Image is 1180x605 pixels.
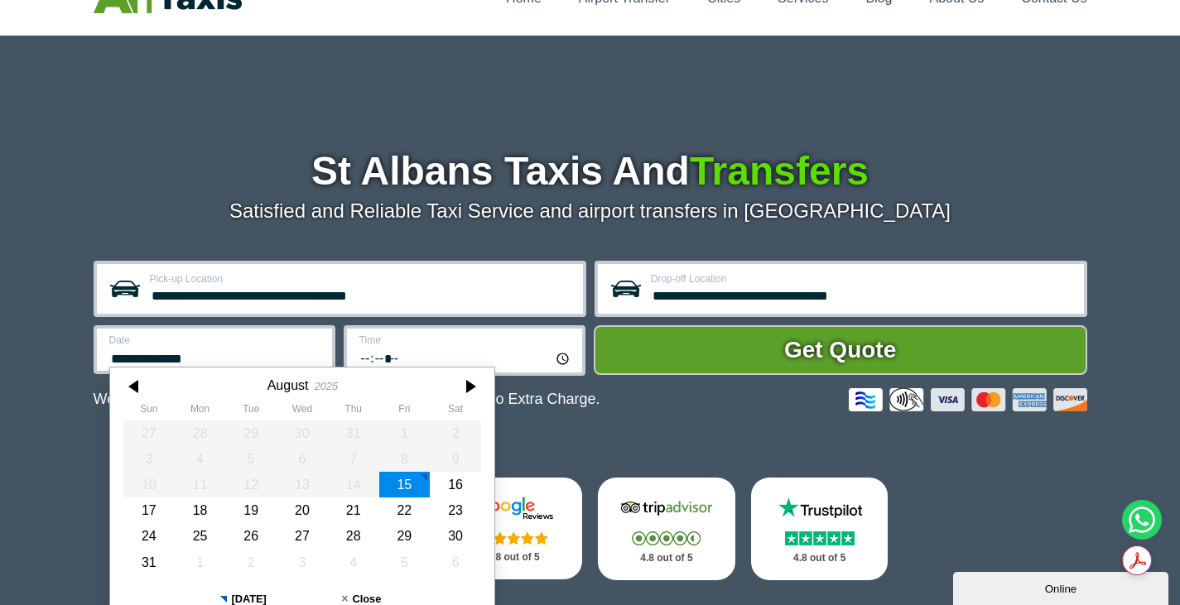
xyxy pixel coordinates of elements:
div: 01 August 2025 [378,420,430,446]
div: 29 July 2025 [225,420,277,446]
div: 22 August 2025 [378,497,430,523]
div: 16 August 2025 [430,472,481,497]
div: August [267,377,308,393]
div: 31 July 2025 [327,420,378,446]
iframe: chat widget [953,569,1172,605]
th: Thursday [327,403,378,420]
div: 14 August 2025 [327,472,378,497]
label: Pick-up Location [150,274,573,284]
p: 4.8 out of 5 [769,548,870,569]
div: 02 September 2025 [225,550,277,575]
img: Trustpilot [770,496,869,521]
div: 12 August 2025 [225,472,277,497]
div: 13 August 2025 [277,472,328,497]
div: 01 September 2025 [174,550,225,575]
div: 21 August 2025 [327,497,378,523]
div: 28 August 2025 [327,523,378,549]
span: The Car at No Extra Charge. [410,391,600,407]
label: Date [109,335,322,345]
p: Satisfied and Reliable Taxi Service and airport transfers in [GEOGRAPHIC_DATA] [94,199,1087,223]
p: 4.8 out of 5 [463,547,564,568]
img: Stars [632,531,701,545]
div: 11 August 2025 [174,472,225,497]
div: 28 July 2025 [174,420,225,446]
img: Stars [785,531,855,545]
div: 02 August 2025 [430,420,481,446]
div: 18 August 2025 [174,497,225,523]
th: Wednesday [277,403,328,420]
div: 24 August 2025 [123,523,175,549]
th: Friday [378,403,430,420]
div: 17 August 2025 [123,497,175,523]
div: 25 August 2025 [174,523,225,549]
div: 05 September 2025 [378,550,430,575]
th: Monday [174,403,225,420]
div: 09 August 2025 [430,446,481,472]
div: 05 August 2025 [225,446,277,472]
div: 27 August 2025 [277,523,328,549]
div: 30 July 2025 [277,420,328,446]
div: 27 July 2025 [123,420,175,446]
div: 06 September 2025 [430,550,481,575]
th: Tuesday [225,403,277,420]
img: Google [464,496,563,521]
div: 19 August 2025 [225,497,277,523]
th: Saturday [430,403,481,420]
p: 4.8 out of 5 [616,548,717,569]
div: 03 September 2025 [277,550,328,575]
div: 07 August 2025 [327,446,378,472]
h1: St Albans Taxis And [94,151,1087,191]
label: Time [359,335,572,345]
div: 30 August 2025 [430,523,481,549]
div: 29 August 2025 [378,523,430,549]
div: 23 August 2025 [430,497,481,523]
img: Credit And Debit Cards [849,388,1087,411]
div: 10 August 2025 [123,472,175,497]
th: Sunday [123,403,175,420]
button: Get Quote [594,325,1087,375]
div: 06 August 2025 [277,446,328,472]
a: Trustpilot Stars 4.8 out of 5 [751,478,889,580]
div: 31 August 2025 [123,550,175,575]
div: 04 September 2025 [327,550,378,575]
a: Google Stars 4.8 out of 5 [445,478,582,579]
div: 03 August 2025 [123,446,175,472]
div: 08 August 2025 [378,446,430,472]
p: We Now Accept Card & Contactless Payment In [94,391,600,408]
img: Stars [479,531,548,545]
a: Tripadvisor Stars 4.8 out of 5 [598,478,735,580]
span: Transfers [690,149,869,193]
div: 15 August 2025 [378,472,430,497]
label: Drop-off Location [651,274,1074,284]
div: 20 August 2025 [277,497,328,523]
div: 2025 [314,380,337,392]
div: 04 August 2025 [174,446,225,472]
div: 26 August 2025 [225,523,277,549]
img: Tripadvisor [617,496,716,521]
